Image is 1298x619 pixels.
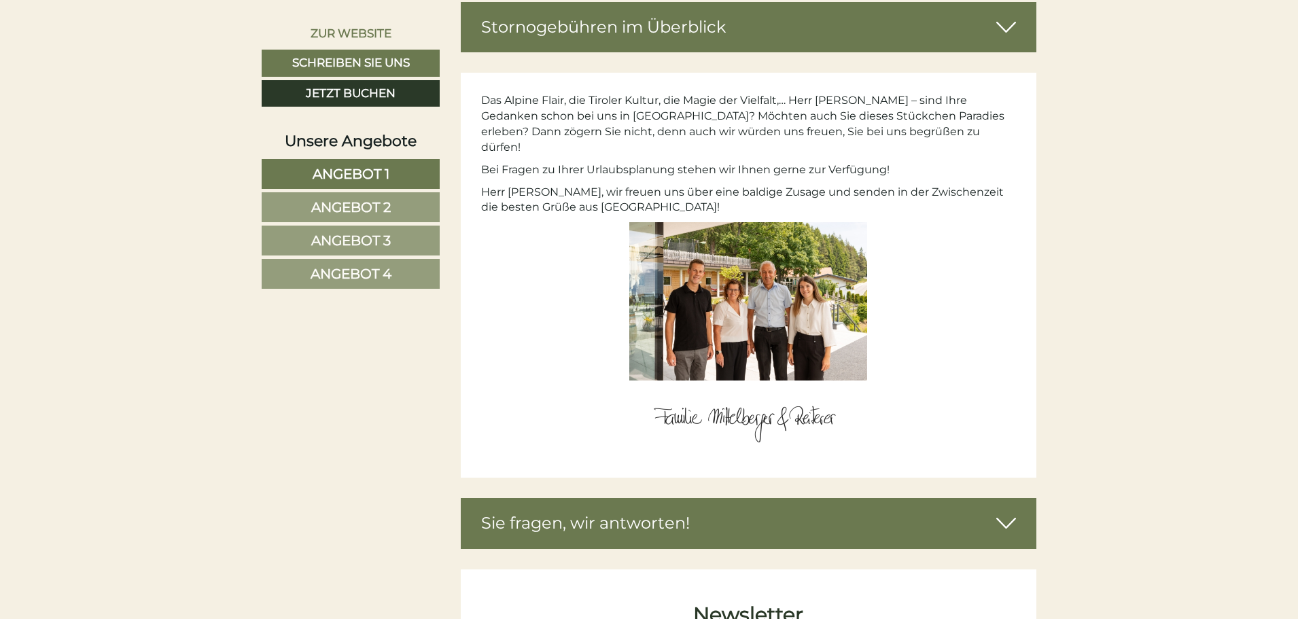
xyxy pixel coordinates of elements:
img: image [643,387,949,450]
div: Sie fragen, wir antworten! [461,498,1037,548]
div: Stornogebühren im Überblick [461,2,1037,52]
img: image [629,222,867,381]
a: Jetzt buchen [262,80,440,107]
p: Bei Fragen zu Ihrer Urlaubsplanung stehen wir Ihnen gerne zur Verfügung! [481,162,1017,178]
span: Angebot 2 [311,199,391,215]
div: Unsere Angebote [262,130,440,152]
span: Angebot 1 [313,166,389,182]
p: Das Alpine Flair, die Tiroler Kultur, die Magie der Vielfalt,… Herr [PERSON_NAME] – sind Ihre Ged... [481,93,1017,155]
a: Zur Website [262,20,440,46]
span: Angebot 4 [311,266,391,282]
span: Angebot 3 [311,232,391,249]
a: Schreiben Sie uns [262,50,440,77]
p: Herr [PERSON_NAME], wir freuen uns über eine baldige Zusage und senden in der Zwischenzeit die be... [481,185,1017,216]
